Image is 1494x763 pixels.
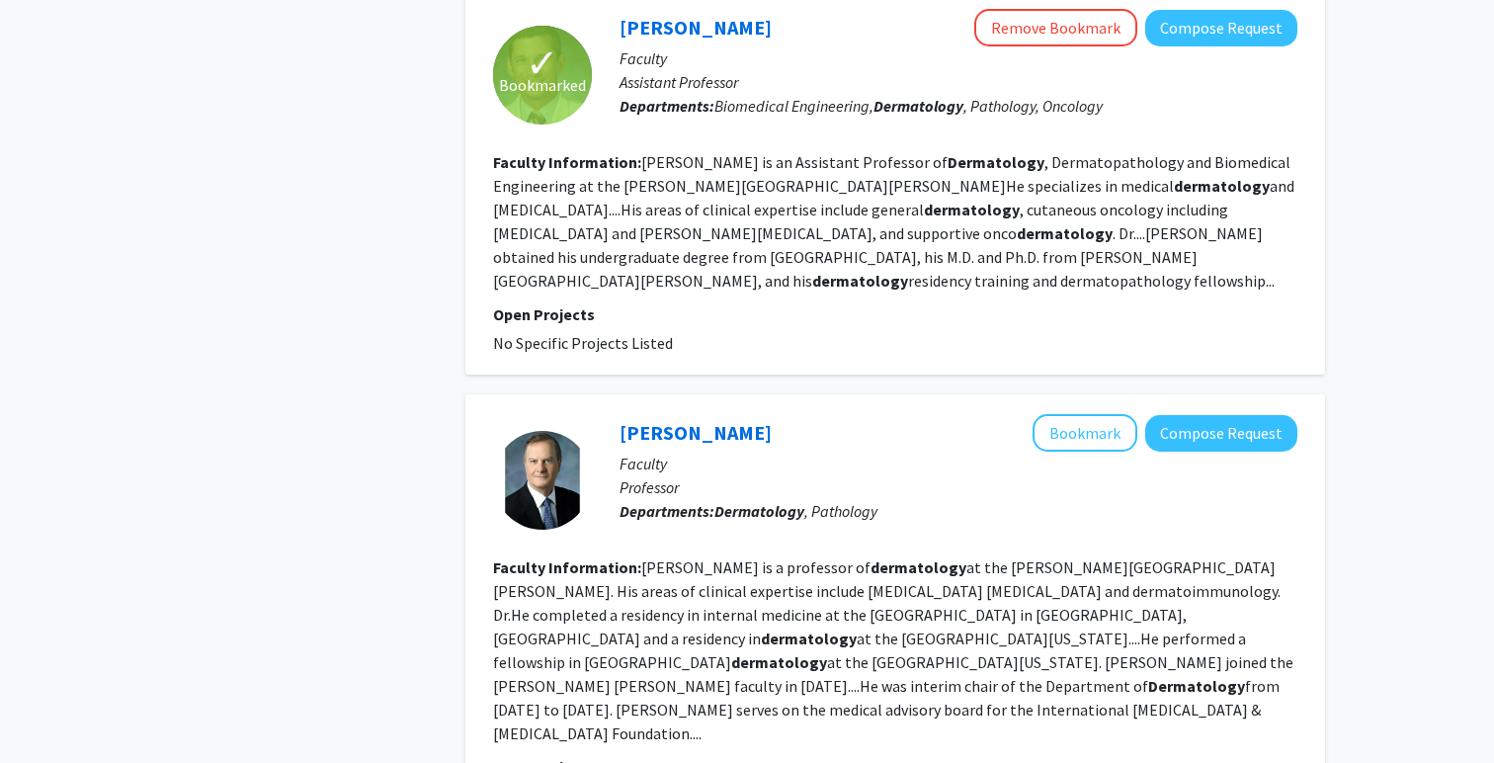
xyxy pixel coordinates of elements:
b: dermatology [761,629,857,648]
b: dermatology [1174,176,1270,196]
b: Faculty Information: [493,557,641,577]
b: Departments: [620,501,714,521]
p: Professor [620,475,1297,499]
b: Dermatology [1148,676,1245,696]
p: Open Projects [493,302,1297,326]
b: dermatology [924,200,1020,219]
b: dermatology [1017,223,1113,243]
button: Remove Bookmark [974,9,1137,46]
a: [PERSON_NAME] [620,15,772,40]
b: Departments: [620,96,714,116]
b: Dermatology [948,152,1044,172]
p: Faculty [620,46,1297,70]
b: Faculty Information: [493,152,641,172]
span: , Pathology [714,501,877,521]
span: Biomedical Engineering, , Pathology, Oncology [714,96,1103,116]
p: Faculty [620,452,1297,475]
span: ✓ [526,53,559,73]
fg-read-more: [PERSON_NAME] is a professor of at the [PERSON_NAME][GEOGRAPHIC_DATA][PERSON_NAME]. His areas of ... [493,557,1293,743]
b: dermatology [871,557,966,577]
p: Assistant Professor [620,70,1297,94]
span: No Specific Projects Listed [493,333,673,353]
a: [PERSON_NAME] [620,420,772,445]
b: Dermatology [873,96,963,116]
button: Compose Request to Joel Sunshine [1145,10,1297,46]
button: Compose Request to Grant Anhalt [1145,415,1297,452]
fg-read-more: [PERSON_NAME] is an Assistant Professor of , Dermatopathology and Biomedical Engineering at the [... [493,152,1294,291]
b: dermatology [812,271,908,291]
iframe: Chat [15,674,84,748]
b: dermatology [731,652,827,672]
span: Bookmarked [499,73,586,97]
button: Add Grant Anhalt to Bookmarks [1033,414,1137,452]
b: Dermatology [714,501,804,521]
